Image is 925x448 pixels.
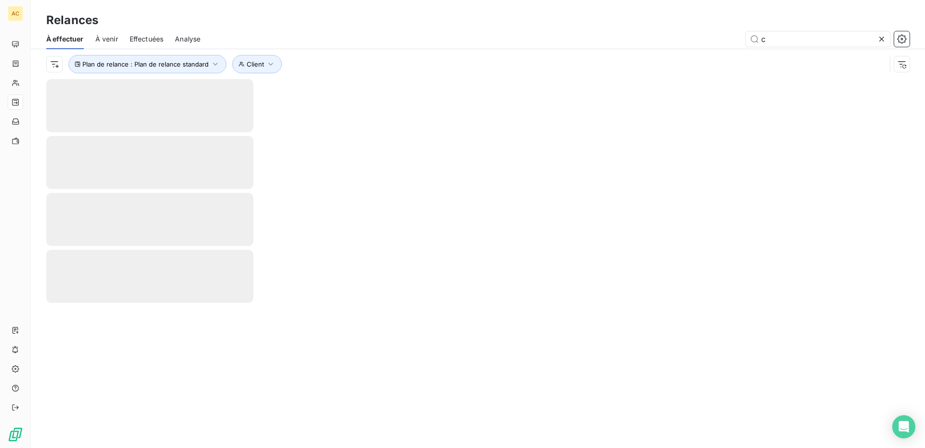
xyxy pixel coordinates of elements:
div: Open Intercom Messenger [892,415,915,438]
span: À venir [95,34,118,44]
input: Rechercher [746,31,890,47]
span: À effectuer [46,34,84,44]
button: Plan de relance : Plan de relance standard [68,55,226,73]
h3: Relances [46,12,98,29]
div: AC [8,6,23,21]
span: Client [247,60,264,68]
img: Logo LeanPay [8,427,23,442]
span: Analyse [175,34,200,44]
span: Effectuées [130,34,164,44]
button: Client [232,55,282,73]
span: Plan de relance : Plan de relance standard [82,60,209,68]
